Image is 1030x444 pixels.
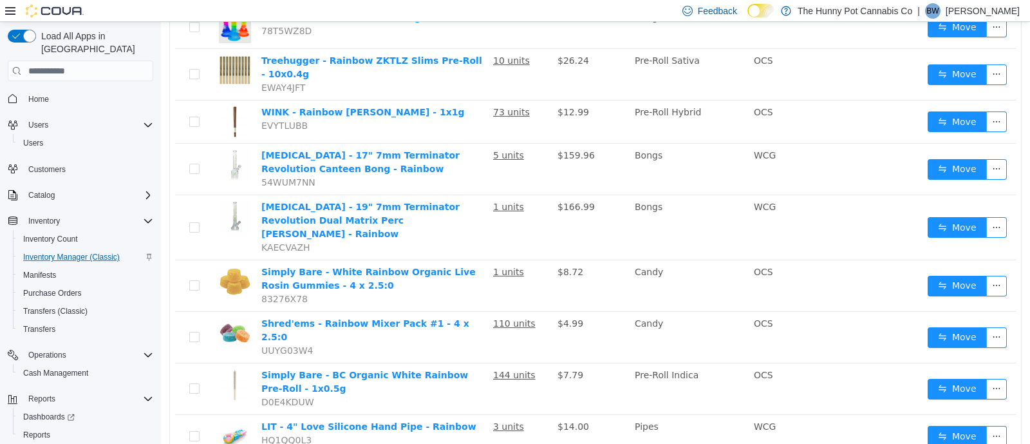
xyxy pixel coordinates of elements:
[18,365,93,381] a: Cash Management
[26,5,84,17] img: Cova
[23,288,82,298] span: Purchase Orders
[767,357,826,378] button: icon: swapMove
[767,195,826,216] button: icon: swapMove
[469,79,588,122] td: Pre-Roll Hybrid
[825,254,846,275] button: icon: ellipsis
[100,61,144,71] span: EWAY4JFT
[18,304,93,319] a: Transfers (Classic)
[926,3,939,19] span: BW
[100,4,151,14] span: 78T5WZ8D
[18,267,153,283] span: Manifests
[100,180,299,217] a: [MEDICAL_DATA] - 19" 7mm Terminator Revolution Dual Matrix Perc [PERSON_NAME] - Rainbow
[332,128,363,139] u: 5 units
[100,413,151,423] span: HQ1QQ0L3
[23,117,53,133] button: Users
[397,85,428,95] span: $12.99
[767,137,826,158] button: icon: swapMove
[18,249,125,265] a: Inventory Manager (Classic)
[23,138,43,148] span: Users
[469,173,588,238] td: Bongs
[3,212,158,230] button: Inventory
[18,231,83,247] a: Inventory Count
[593,245,612,255] span: OCS
[469,290,588,342] td: Candy
[13,408,158,426] a: Dashboards
[28,120,48,130] span: Users
[100,245,315,269] a: Simply Bare - White Rainbow Organic Live Rosin Gummies - 4 x 2.5:0
[23,213,153,229] span: Inventory
[18,267,61,283] a: Manifests
[917,3,920,19] p: |
[397,296,422,307] span: $4.99
[825,137,846,158] button: icon: ellipsis
[58,244,90,276] img: Simply Bare - White Rainbow Organic Live Rosin Gummies - 4 x 2.5:0 hero shot
[13,134,158,152] button: Users
[23,92,54,107] a: Home
[18,285,153,301] span: Purchase Orders
[18,409,80,425] a: Dashboards
[23,412,75,422] span: Dashboards
[23,391,61,407] button: Reports
[593,400,615,410] span: WCG
[767,305,826,326] button: icon: swapMove
[18,365,153,381] span: Cash Management
[18,135,153,151] span: Users
[58,347,90,379] img: Simply Bare - BC Organic White Rainbow Pre-Roll - 1x0.5g hero shot
[28,394,55,404] span: Reports
[332,34,369,44] u: 10 units
[100,220,149,231] span: KAECVAZH
[825,90,846,110] button: icon: ellipsis
[18,135,48,151] a: Users
[58,84,90,116] img: WINK - Rainbow Sherb Blunt - 1x1g hero shot
[28,94,49,104] span: Home
[397,34,428,44] span: $26.24
[58,398,90,430] img: LIT - 4" Love Silicone Hand Pipe - Rainbow hero shot
[28,216,60,226] span: Inventory
[18,231,153,247] span: Inventory Count
[593,348,612,358] span: OCS
[100,272,147,282] span: 83276X78
[23,162,71,177] a: Customers
[23,347,153,363] span: Operations
[593,85,612,95] span: OCS
[767,254,826,275] button: icon: swapMove
[100,400,315,410] a: LIT - 4" Love Silicone Hand Pipe - Rainbow
[332,400,363,410] u: 3 units
[100,155,154,166] span: 54WUM7NN
[18,427,153,443] span: Reports
[23,368,88,378] span: Cash Management
[100,85,303,95] a: WINK - Rainbow [PERSON_NAME] - 1x1g
[23,391,153,407] span: Reports
[3,89,158,108] button: Home
[28,164,66,175] span: Customers
[13,248,158,266] button: Inventory Manager (Classic)
[100,34,321,57] a: Treehugger - Rainbow ZKTLZ Slims Pre-Roll - 10x0.4g
[13,364,158,382] button: Cash Management
[946,3,1020,19] p: [PERSON_NAME]
[18,285,87,301] a: Purchase Orders
[13,230,158,248] button: Inventory Count
[925,3,941,19] div: Bonnie Wong
[698,5,737,17] span: Feedback
[397,180,434,190] span: $166.99
[397,348,422,358] span: $7.79
[23,234,78,244] span: Inventory Count
[23,324,55,334] span: Transfers
[100,128,299,152] a: [MEDICAL_DATA] - 17" 7mm Terminator Revolution Canteen Bong - Rainbow
[18,409,153,425] span: Dashboards
[332,85,369,95] u: 73 units
[593,128,615,139] span: WCG
[13,284,158,302] button: Purchase Orders
[825,43,846,63] button: icon: ellipsis
[100,375,153,385] span: D0E4KDUW
[825,404,846,425] button: icon: ellipsis
[397,128,434,139] span: $159.96
[767,43,826,63] button: icon: swapMove
[100,296,308,320] a: Shred'ems - Rainbow Mixer Pack #1 - 4 x 2.5:0
[58,179,90,211] img: Red Eye - 19" 7mm Terminator Revolution Dual Matrix Perc Bell Bong - Rainbow hero shot
[767,404,826,425] button: icon: swapMove
[469,342,588,393] td: Pre-Roll Indica
[18,427,55,443] a: Reports
[825,195,846,216] button: icon: ellipsis
[23,117,153,133] span: Users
